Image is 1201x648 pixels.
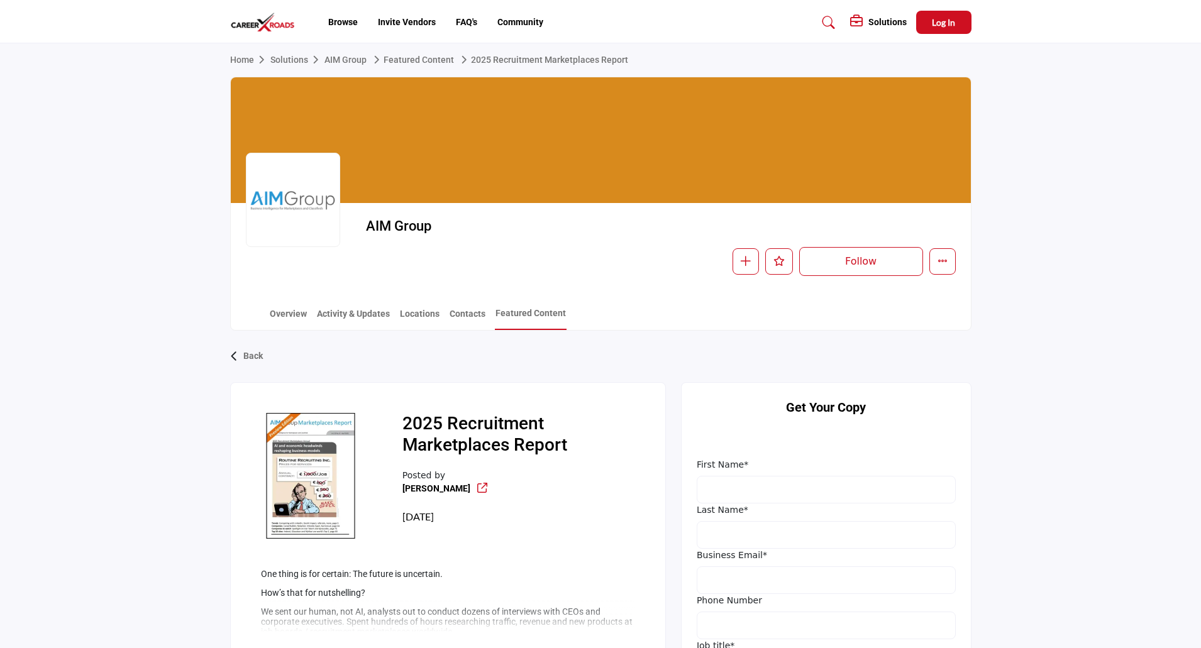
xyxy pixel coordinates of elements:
[697,398,956,417] h2: Get Your Copy
[402,413,635,459] h2: 2025 Recruitment Marketplaces Report
[261,588,635,598] p: How’s that for nutshelling?
[697,594,762,607] label: Phone Number
[248,413,374,539] img: No Feature content logo
[402,469,506,524] div: Posted by
[366,218,712,234] h2: AIM Group
[369,55,454,65] a: Featured Content
[932,17,955,28] span: Log In
[230,55,270,65] a: Home
[402,510,434,522] span: [DATE]
[270,55,324,65] a: Solutions
[230,12,302,33] img: site Logo
[697,503,748,517] label: Last Name*
[457,55,628,65] a: 2025 Recruitment Marketplaces Report
[316,307,390,329] a: Activity & Updates
[916,11,971,34] button: Log In
[269,307,307,329] a: Overview
[261,569,635,579] p: One thing is for certain: The future is uncertain.
[810,13,843,33] a: Search
[929,248,956,275] button: More details
[765,248,793,275] button: Like
[697,458,748,471] label: First Name*
[497,17,543,27] a: Community
[697,476,956,503] input: First Name
[697,566,956,594] input: Business Email
[243,345,263,368] p: Back
[449,307,486,329] a: Contacts
[261,607,635,637] p: We sent our human, not AI, analysts out to conduct dozens of interviews with CEOs and corporate e...
[697,521,956,549] input: Last Name
[402,482,470,495] b: Redirect to company listing - advanced-interactive-media-group-aim
[324,55,367,65] a: AIM Group
[399,307,440,329] a: Locations
[402,483,470,493] a: [PERSON_NAME]
[378,17,436,27] a: Invite Vendors
[868,16,907,28] h5: Solutions
[697,612,956,639] input: Phone Number
[456,17,477,27] a: FAQ's
[495,307,567,330] a: Featured Content
[328,17,358,27] a: Browse
[697,549,767,562] label: Business Email*
[850,15,907,30] div: Solutions
[799,247,923,276] button: Follow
